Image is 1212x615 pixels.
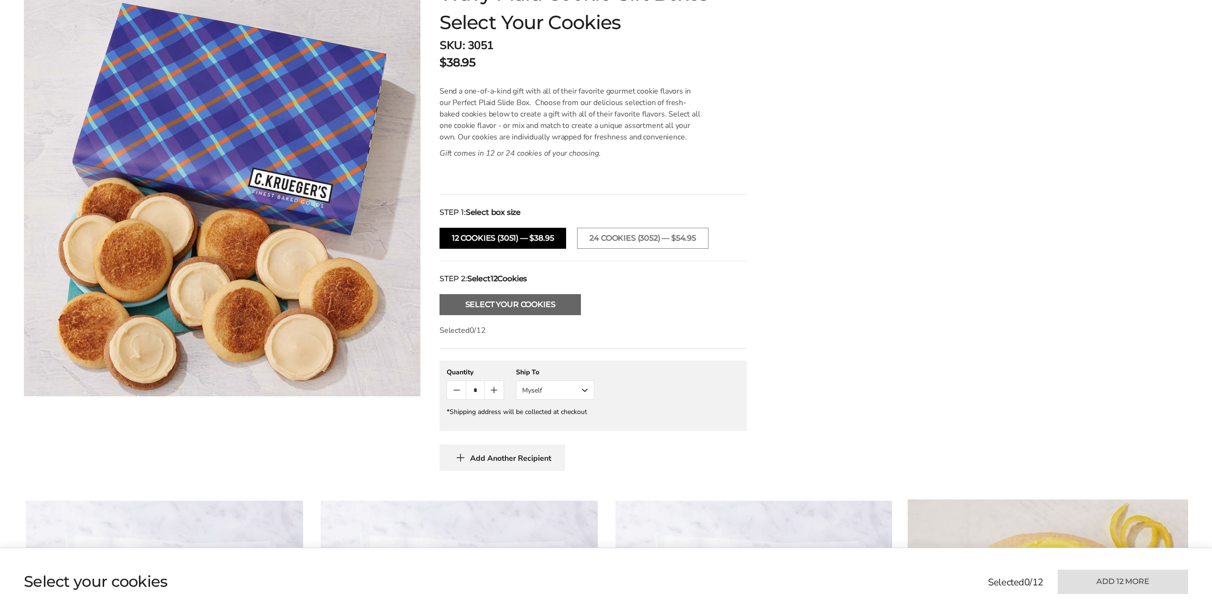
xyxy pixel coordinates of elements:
span: 0 [1024,576,1030,589]
input: Quantity [466,381,484,399]
span: 12 [1032,576,1043,589]
div: STEP 1: [440,207,747,218]
p: Selected / [440,325,747,336]
button: 24 Cookies (3052) — $54.95 [577,228,708,249]
span: Add Another Recipient [470,454,551,463]
div: Quantity [447,368,504,377]
button: 12 Cookies (3051) — $38.95 [440,228,566,249]
span: 12 [491,274,498,283]
span: 3051 [468,38,493,53]
button: Count plus [485,381,504,399]
p: Send a one-of-a-kind gift with all of their favorite gourmet cookie flavors in our Perfect Plaid ... [440,85,701,143]
div: STEP 2: [440,273,747,285]
button: Add Another Recipient [440,445,565,471]
div: Ship To [516,368,594,377]
span: 12 [476,325,486,336]
span: 0 [470,325,474,336]
button: Add 12 more [1058,570,1188,594]
strong: Select box size [466,207,521,218]
p: $38.95 [440,54,475,71]
gfm-form: New recipient [440,361,747,431]
button: Myself [516,381,594,400]
button: Count minus [447,381,466,399]
strong: Select Cookies [467,273,527,285]
em: Gift comes in 12 or 24 cookies of your choosing. [440,148,601,159]
strong: SKU: [440,38,465,53]
p: Selected / [988,575,1043,590]
button: Select Your Cookies [440,294,581,315]
div: *Shipping address will be collected at checkout [447,407,740,416]
iframe: Sign Up via Text for Offers [8,579,99,607]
